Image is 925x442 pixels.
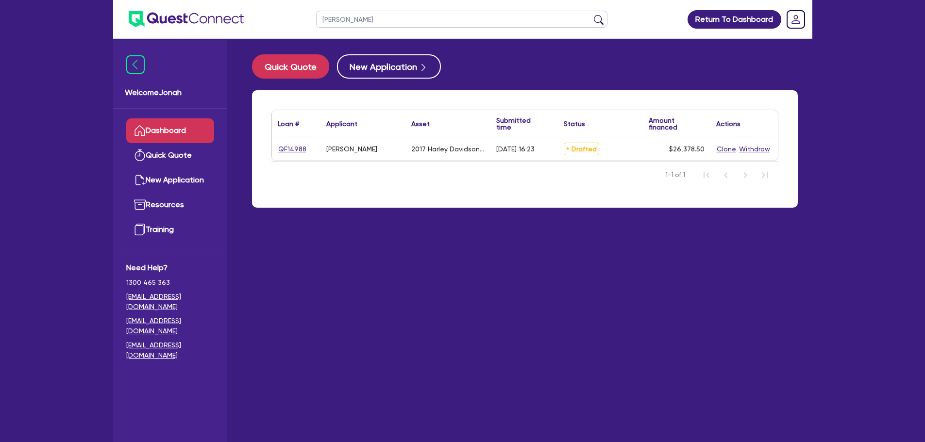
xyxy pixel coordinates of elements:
[126,262,214,274] span: Need Help?
[126,143,214,168] a: Quick Quote
[697,165,716,185] button: First Page
[252,54,337,79] a: Quick Quote
[337,54,441,79] button: New Application
[126,55,145,74] img: icon-menu-close
[688,10,781,29] a: Return To Dashboard
[564,143,599,155] span: Drafted
[126,217,214,242] a: Training
[783,7,808,32] a: Dropdown toggle
[411,145,485,153] div: 2017 Harley Davidson Breakout FXSB
[716,165,736,185] button: Previous Page
[649,117,705,131] div: Amount financed
[126,168,214,193] a: New Application
[125,87,216,98] span: Welcome Jonah
[126,340,214,360] a: [EMAIL_ADDRESS][DOMAIN_NAME]
[665,170,685,180] span: 1-1 of 1
[278,144,307,155] a: QF14988
[716,144,737,155] button: Clone
[411,120,430,127] div: Asset
[129,11,244,27] img: quest-connect-logo-blue
[278,120,299,127] div: Loan #
[496,117,543,131] div: Submitted time
[134,149,146,161] img: quick-quote
[134,224,146,235] img: training
[126,118,214,143] a: Dashboard
[755,165,774,185] button: Last Page
[126,193,214,217] a: Resources
[736,165,755,185] button: Next Page
[326,120,357,127] div: Applicant
[326,145,377,153] div: [PERSON_NAME]
[669,145,705,153] span: $26,378.50
[316,11,607,28] input: Search by name, application ID or mobile number...
[496,145,535,153] div: [DATE] 16:23
[564,120,585,127] div: Status
[252,54,329,79] button: Quick Quote
[134,199,146,211] img: resources
[739,144,771,155] button: Withdraw
[126,278,214,288] span: 1300 465 363
[716,120,740,127] div: Actions
[134,174,146,186] img: new-application
[126,316,214,336] a: [EMAIL_ADDRESS][DOMAIN_NAME]
[126,292,214,312] a: [EMAIL_ADDRESS][DOMAIN_NAME]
